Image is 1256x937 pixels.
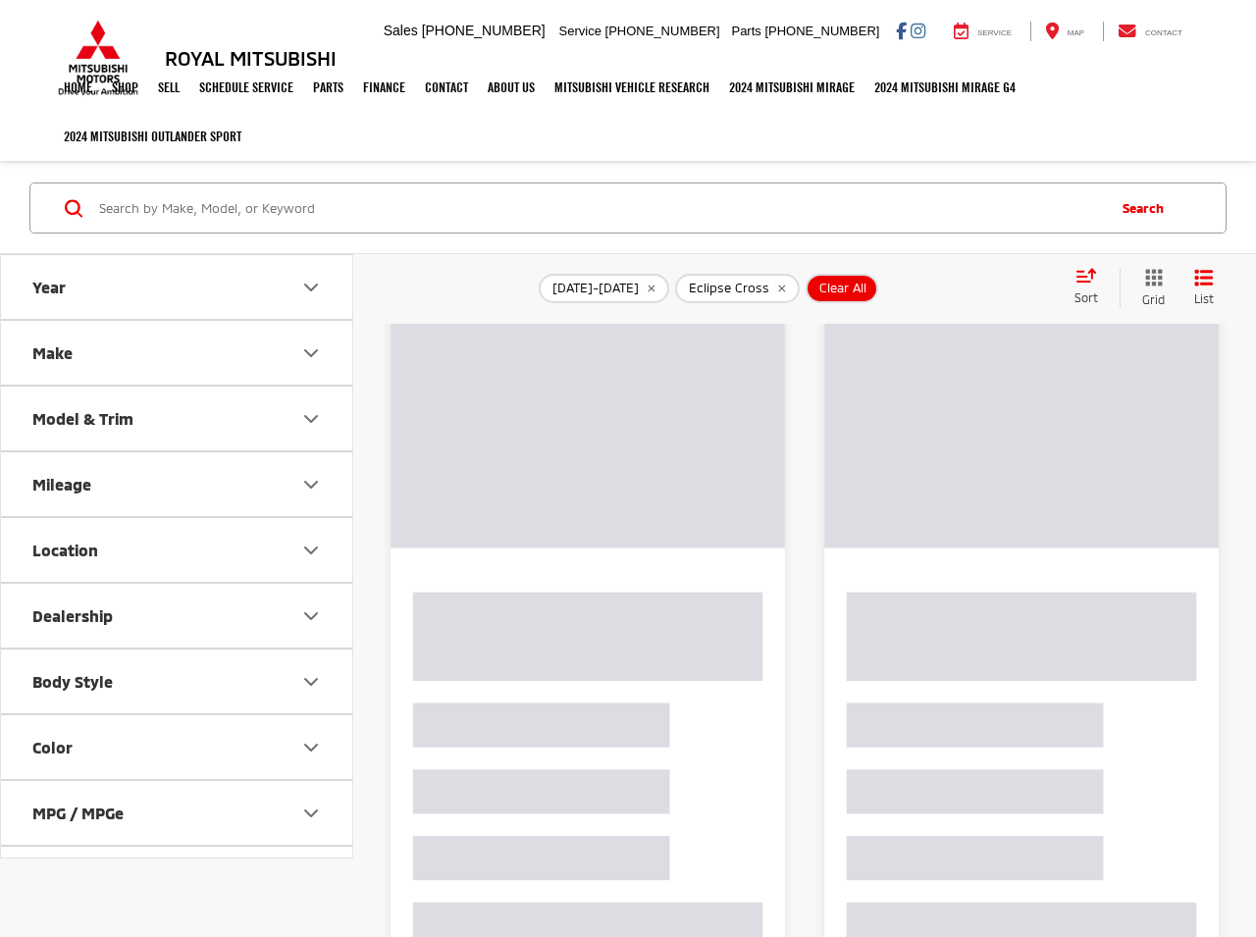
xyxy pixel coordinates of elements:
[1,387,354,450] button: Model & TrimModel & Trim
[731,24,760,38] span: Parts
[1179,268,1229,308] button: List View
[54,112,251,161] a: 2024 Mitsubishi Outlander SPORT
[1194,290,1214,307] span: List
[539,274,669,303] button: remove 2024-2024
[299,406,323,430] div: Model & Trim
[1,781,354,845] button: MPG / MPGeMPG / MPGe
[32,343,73,362] div: Make
[939,22,1026,41] a: Service
[675,274,800,303] button: remove Eclipse%20Cross
[1,518,354,582] button: LocationLocation
[299,340,323,364] div: Make
[299,538,323,561] div: Location
[32,409,133,428] div: Model & Trim
[911,23,925,38] a: Instagram: Click to visit our Instagram page
[864,63,1025,112] a: 2024 Mitsubishi Mirage G4
[299,275,323,298] div: Year
[1065,268,1120,307] button: Select sort value
[303,63,353,112] a: Parts: Opens in a new tab
[54,20,142,96] img: Mitsubishi
[299,735,323,758] div: Color
[559,24,602,38] span: Service
[353,63,415,112] a: Finance
[32,672,113,691] div: Body Style
[1103,183,1192,233] button: Search
[1,715,354,779] button: ColorColor
[299,801,323,824] div: MPG / MPGe
[1,847,354,911] button: Cylinder
[1,255,354,319] button: YearYear
[97,184,1103,232] input: Search by Make, Model, or Keyword
[605,24,720,38] span: [PHONE_NUMBER]
[32,278,66,296] div: Year
[165,47,337,69] h3: Royal Mitsubishi
[54,63,102,112] a: Home
[478,63,545,112] a: About Us
[1120,268,1179,308] button: Grid View
[819,281,866,296] span: Clear All
[1074,290,1098,304] span: Sort
[299,472,323,495] div: Mileage
[32,475,91,494] div: Mileage
[896,23,907,38] a: Facebook: Click to visit our Facebook page
[1,321,354,385] button: MakeMake
[32,541,98,559] div: Location
[1142,291,1165,308] span: Grid
[1,650,354,713] button: Body StyleBody Style
[148,63,189,112] a: Sell
[1,452,354,516] button: MileageMileage
[764,24,879,38] span: [PHONE_NUMBER]
[806,274,878,303] button: Clear All
[1145,28,1182,37] span: Contact
[102,63,148,112] a: Shop
[1030,22,1099,41] a: Map
[415,63,478,112] a: Contact
[545,63,719,112] a: Mitsubishi Vehicle Research
[299,669,323,693] div: Body Style
[384,23,418,38] span: Sales
[32,738,73,756] div: Color
[299,603,323,627] div: Dealership
[189,63,303,112] a: Schedule Service: Opens in a new tab
[422,23,546,38] span: [PHONE_NUMBER]
[977,28,1012,37] span: Service
[1,584,354,648] button: DealershipDealership
[719,63,864,112] a: 2024 Mitsubishi Mirage
[689,281,769,296] span: Eclipse Cross
[1103,22,1197,41] a: Contact
[1068,28,1084,37] span: Map
[552,281,639,296] span: [DATE]-[DATE]
[32,804,124,822] div: MPG / MPGe
[32,606,113,625] div: Dealership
